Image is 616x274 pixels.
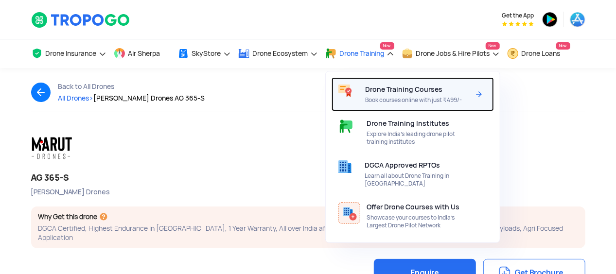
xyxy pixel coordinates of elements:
a: Drone TrainingNew [325,39,394,68]
span: Drone Insurance [46,50,97,57]
a: Drone Training InstitutesExplore India’s leading drone pilot training institutes [332,111,494,153]
span: New [380,42,394,50]
img: ic_help.svg [99,212,108,221]
span: Learn all about Drone Training in [GEOGRAPHIC_DATA] [365,172,469,188]
img: all-courses.svg [338,85,352,97]
span: Drone Jobs & Hire Pilots [416,50,490,57]
span: DGCA Approved RPTOs [365,161,440,169]
img: App Raking [502,21,534,26]
span: SkyStore [192,50,221,57]
p: Why Get this drone [38,212,578,222]
span: Drone Training Institutes [367,120,450,127]
a: Drone Ecosystem [238,39,318,68]
span: Get the App [502,12,534,19]
a: Drone LoansNew [507,39,570,68]
span: New [486,42,500,50]
span: [PERSON_NAME] Drones AG 365-S [94,94,205,103]
img: Arrow [473,88,485,100]
img: ic_marut.png [31,137,118,160]
div: [PERSON_NAME] Drones [31,188,585,197]
span: Air Sherpa [128,50,160,57]
img: approved-rpto.svg [338,160,352,173]
div: Back to All Drones [58,83,205,90]
span: Drone Loans [522,50,561,57]
span: Book courses online with just ₹499/- [365,96,470,104]
img: TropoGo Logo [31,12,131,28]
a: Offer Drone Courses with UsShowcase your courses to India’s Largest Drone Pilot Network [332,195,494,237]
span: All Drones [58,94,94,103]
img: ic_appstore.png [570,12,585,27]
span: Drone Ecosystem [253,50,308,57]
span: Showcase your courses to India’s Largest Drone Pilot Network [367,214,470,229]
img: ic_enlist_RPTO.svg [338,202,360,224]
span: Drone Training [340,50,385,57]
a: SkyStore [177,39,231,68]
span: Explore India’s leading drone pilot training institutes [367,130,470,146]
span: Drone Training Courses [365,86,442,93]
div: AG 365-S [31,171,585,184]
img: ic_profilepage.svg [338,119,354,134]
a: Air Sherpa [114,39,170,68]
a: Drone Insurance [31,39,106,68]
img: ic_playstore.png [542,12,558,27]
span: New [556,42,570,50]
span: > [89,94,94,103]
a: DGCA Approved RPTOsLearn all about Drone Training in [GEOGRAPHIC_DATA] [332,153,494,195]
a: Drone Training CoursesBook courses online with just ₹499/-Arrow [332,77,494,111]
p: DGCA Certified, Highest Endurance in [GEOGRAPHIC_DATA], 1 Year Warranty, All over India after sal... [38,224,578,242]
a: Drone Jobs & Hire PilotsNew [402,39,500,68]
span: Offer Drone Courses with Us [367,203,460,211]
